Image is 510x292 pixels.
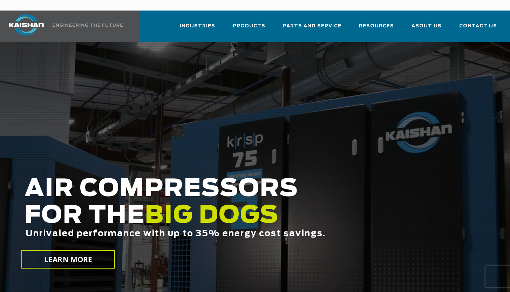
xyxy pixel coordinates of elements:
span: Products [233,22,265,30]
a: Industries [180,17,215,41]
span: Resources [359,22,394,30]
a: LEARN MORE [21,250,115,269]
span: Unrivaled performance with up to 35% energy cost savings. [26,230,326,238]
a: Contact Us [459,17,497,41]
span: BIG DOGS [145,204,279,228]
span: Contact Us [459,22,497,30]
span: Industries [180,22,215,30]
a: Resources [359,17,394,41]
a: Parts and Service [283,17,341,41]
a: About Us [412,17,442,41]
img: Engineering the future [53,24,123,27]
span: About Us [412,22,442,30]
span: Parts and Service [283,22,341,30]
a: Products [233,17,265,41]
span: LEARN MORE [44,254,92,265]
h2: AIR COMPRESSORS FOR THE [25,176,407,260]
